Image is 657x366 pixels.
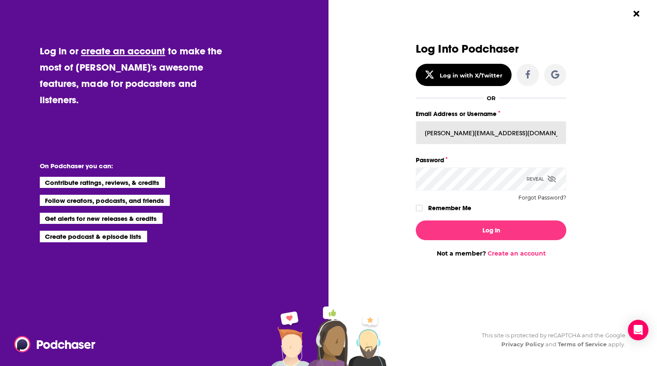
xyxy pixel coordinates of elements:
a: Create an account [488,250,546,257]
div: Reveal [527,167,556,190]
button: Log in with X/Twitter [416,64,512,86]
div: Log in with X/Twitter [440,72,503,79]
a: Podchaser - Follow, Share and Rate Podcasts [14,336,89,352]
li: Follow creators, podcasts, and friends [40,195,170,206]
a: Privacy Policy [501,341,544,348]
li: Create podcast & episode lists [40,231,147,242]
label: Remember Me [428,202,471,214]
label: Email Address or Username [416,108,566,119]
li: On Podchaser you can: [40,162,211,170]
img: Podchaser - Follow, Share and Rate Podcasts [14,336,96,352]
li: Contribute ratings, reviews, & credits [40,177,166,188]
div: Not a member? [416,250,566,257]
a: create an account [81,45,165,57]
button: Log In [416,220,566,240]
div: This site is protected by reCAPTCHA and the Google and apply. [475,331,625,349]
label: Password [416,155,566,166]
a: Terms of Service [558,341,607,348]
input: Email Address or Username [416,121,566,144]
div: Open Intercom Messenger [628,320,648,340]
div: OR [487,95,496,101]
h3: Log Into Podchaser [416,43,566,55]
button: Forgot Password? [518,195,566,201]
button: Close Button [628,6,645,22]
li: Get alerts for new releases & credits [40,213,163,224]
